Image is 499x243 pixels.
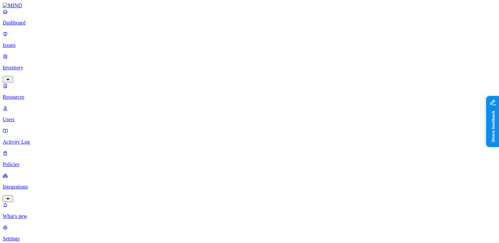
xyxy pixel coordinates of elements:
[3,117,496,122] p: Users
[3,20,496,26] p: Dashboard
[3,65,496,71] p: Inventory
[3,139,496,145] p: Activity Log
[3,3,22,9] img: MIND
[3,161,496,167] p: Policies
[3,213,496,219] p: What's new
[3,42,496,48] p: Issues
[3,236,496,242] p: Settings
[3,184,496,190] p: Integrations
[3,94,496,100] p: Resources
